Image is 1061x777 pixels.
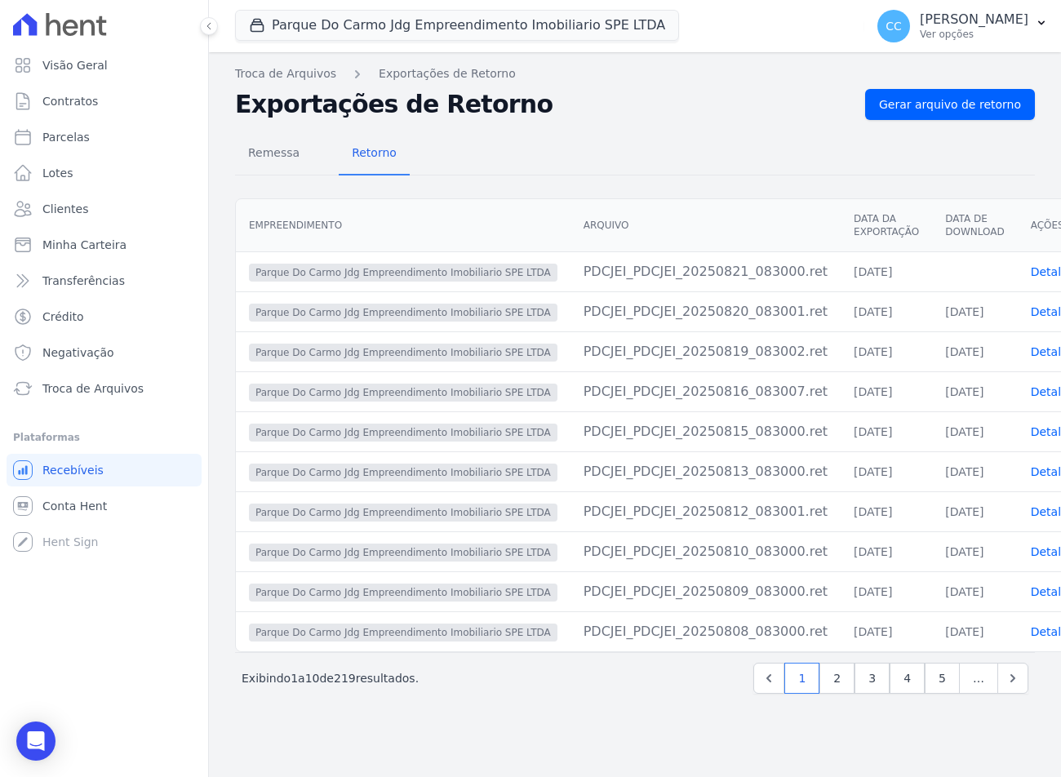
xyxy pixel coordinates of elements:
[379,65,516,82] a: Exportações de Retorno
[249,344,557,362] span: Parque Do Carmo Jdg Empreendimento Imobiliario SPE LTDA
[584,302,828,322] div: PDCJEI_PDCJEI_20250820_083001.ret
[7,336,202,369] a: Negativação
[570,199,841,252] th: Arquivo
[249,584,557,602] span: Parque Do Carmo Jdg Empreendimento Imobiliario SPE LTDA
[932,491,1017,531] td: [DATE]
[334,672,356,685] span: 219
[864,3,1061,49] button: CC [PERSON_NAME] Ver opções
[339,133,410,175] a: Retorno
[249,384,557,402] span: Parque Do Carmo Jdg Empreendimento Imobiliario SPE LTDA
[959,663,998,694] span: …
[932,571,1017,611] td: [DATE]
[841,331,932,371] td: [DATE]
[249,464,557,482] span: Parque Do Carmo Jdg Empreendimento Imobiliario SPE LTDA
[7,490,202,522] a: Conta Hent
[841,251,932,291] td: [DATE]
[841,411,932,451] td: [DATE]
[7,121,202,153] a: Parcelas
[841,371,932,411] td: [DATE]
[584,622,828,642] div: PDCJEI_PDCJEI_20250808_083000.ret
[584,582,828,602] div: PDCJEI_PDCJEI_20250809_083000.ret
[7,300,202,333] a: Crédito
[42,57,108,73] span: Visão Geral
[42,165,73,181] span: Lotes
[841,531,932,571] td: [DATE]
[242,670,419,686] p: Exibindo a de resultados.
[841,611,932,651] td: [DATE]
[238,136,309,169] span: Remessa
[890,663,925,694] a: 4
[841,199,932,252] th: Data da Exportação
[841,571,932,611] td: [DATE]
[16,721,55,761] div: Open Intercom Messenger
[584,422,828,442] div: PDCJEI_PDCJEI_20250815_083000.ret
[7,372,202,405] a: Troca de Arquivos
[249,424,557,442] span: Parque Do Carmo Jdg Empreendimento Imobiliario SPE LTDA
[819,663,855,694] a: 2
[932,451,1017,491] td: [DATE]
[932,371,1017,411] td: [DATE]
[249,264,557,282] span: Parque Do Carmo Jdg Empreendimento Imobiliario SPE LTDA
[932,531,1017,571] td: [DATE]
[235,10,679,41] button: Parque Do Carmo Jdg Empreendimento Imobiliario SPE LTDA
[42,498,107,514] span: Conta Hent
[42,462,104,478] span: Recebíveis
[997,663,1028,694] a: Next
[932,199,1017,252] th: Data de Download
[855,663,890,694] a: 3
[13,428,195,447] div: Plataformas
[235,65,336,82] a: Troca de Arquivos
[7,264,202,297] a: Transferências
[342,136,406,169] span: Retorno
[841,491,932,531] td: [DATE]
[42,129,90,145] span: Parcelas
[584,542,828,562] div: PDCJEI_PDCJEI_20250810_083000.ret
[753,663,784,694] a: Previous
[841,451,932,491] td: [DATE]
[865,89,1035,120] a: Gerar arquivo de retorno
[7,49,202,82] a: Visão Geral
[7,85,202,118] a: Contratos
[932,411,1017,451] td: [DATE]
[42,93,98,109] span: Contratos
[42,344,114,361] span: Negativação
[584,382,828,402] div: PDCJEI_PDCJEI_20250816_083007.ret
[7,193,202,225] a: Clientes
[42,201,88,217] span: Clientes
[7,229,202,261] a: Minha Carteira
[7,157,202,189] a: Lotes
[879,96,1021,113] span: Gerar arquivo de retorno
[42,273,125,289] span: Transferências
[932,291,1017,331] td: [DATE]
[291,672,298,685] span: 1
[584,462,828,482] div: PDCJEI_PDCJEI_20250813_083000.ret
[920,28,1028,41] p: Ver opções
[235,133,313,175] a: Remessa
[7,454,202,486] a: Recebíveis
[584,342,828,362] div: PDCJEI_PDCJEI_20250819_083002.ret
[249,544,557,562] span: Parque Do Carmo Jdg Empreendimento Imobiliario SPE LTDA
[249,504,557,522] span: Parque Do Carmo Jdg Empreendimento Imobiliario SPE LTDA
[784,663,819,694] a: 1
[584,262,828,282] div: PDCJEI_PDCJEI_20250821_083000.ret
[249,304,557,322] span: Parque Do Carmo Jdg Empreendimento Imobiliario SPE LTDA
[841,291,932,331] td: [DATE]
[920,11,1028,28] p: [PERSON_NAME]
[305,672,320,685] span: 10
[932,331,1017,371] td: [DATE]
[932,611,1017,651] td: [DATE]
[42,380,144,397] span: Troca de Arquivos
[236,199,570,252] th: Empreendimento
[42,309,84,325] span: Crédito
[42,237,127,253] span: Minha Carteira
[925,663,960,694] a: 5
[235,90,852,119] h2: Exportações de Retorno
[584,502,828,522] div: PDCJEI_PDCJEI_20250812_083001.ret
[249,624,557,642] span: Parque Do Carmo Jdg Empreendimento Imobiliario SPE LTDA
[235,65,1035,82] nav: Breadcrumb
[886,20,902,32] span: CC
